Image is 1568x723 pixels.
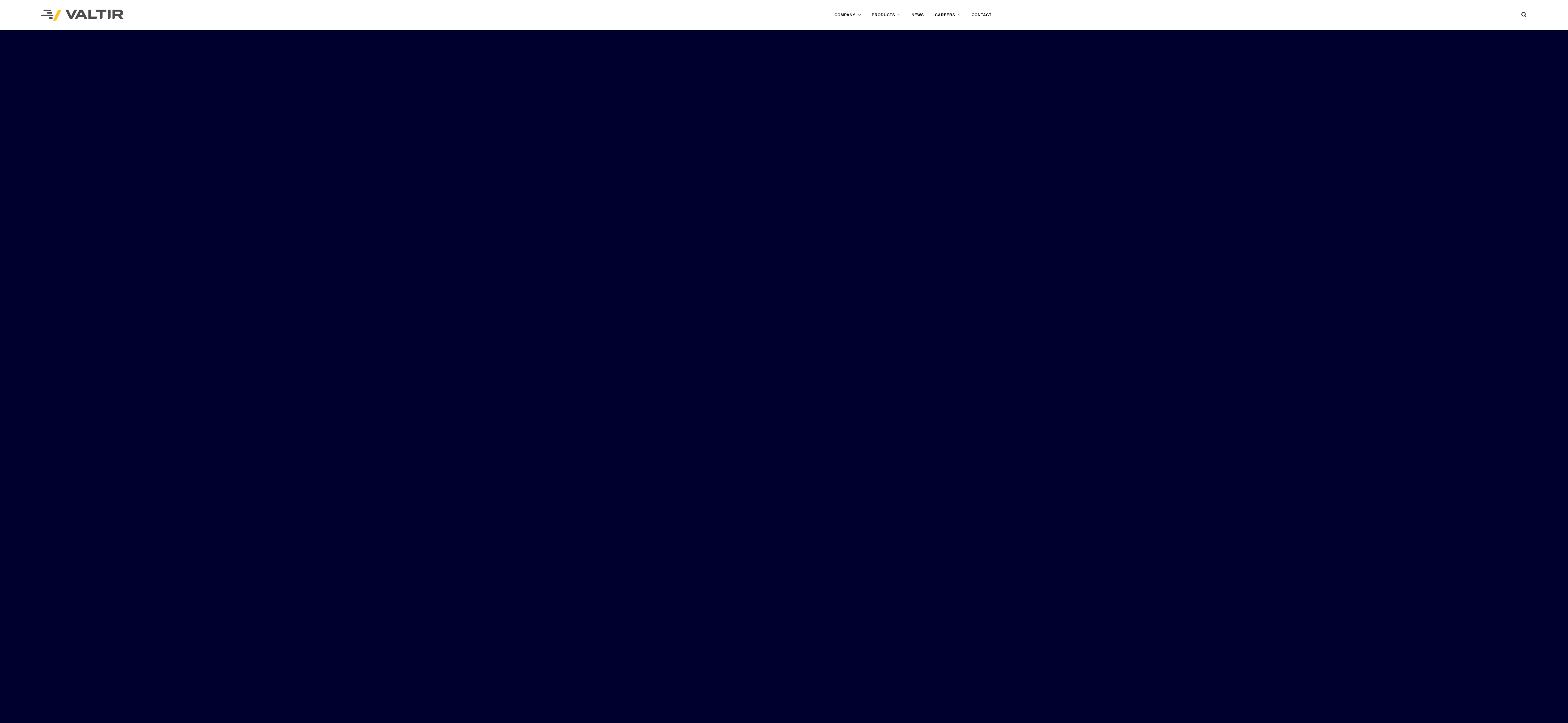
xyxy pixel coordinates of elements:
a: PRODUCTS [866,10,906,21]
a: CONTACT [966,10,997,21]
a: COMPANY [829,10,866,21]
a: NEWS [906,10,929,21]
a: CAREERS [929,10,966,21]
img: Valtir [41,10,123,21]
